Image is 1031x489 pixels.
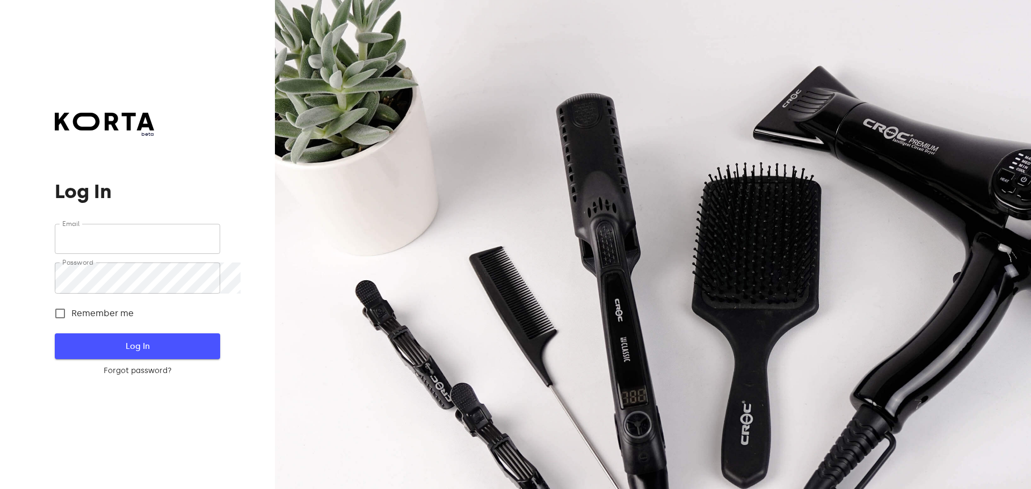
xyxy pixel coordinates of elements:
[72,339,202,353] span: Log In
[55,130,154,138] span: beta
[55,113,154,130] img: Korta
[55,181,220,202] h1: Log In
[71,307,134,320] span: Remember me
[55,366,220,376] a: Forgot password?
[55,113,154,138] a: beta
[55,333,220,359] button: Log In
